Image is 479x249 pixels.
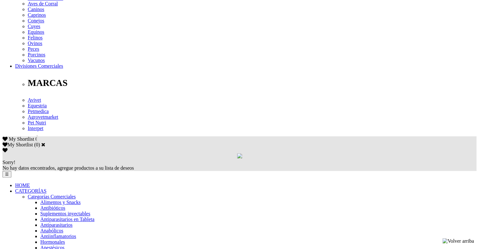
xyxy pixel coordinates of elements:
[28,29,44,35] a: Equinos
[3,142,33,147] label: My Shortlist
[3,181,109,246] iframe: Brevo live chat
[28,24,40,29] a: Cuyes
[237,153,242,158] img: loading.gif
[3,160,15,165] span: Sorry!
[34,142,40,147] span: ( )
[28,35,43,40] a: Felinos
[28,12,46,18] a: Caprinos
[28,126,43,131] a: Interpet
[28,114,58,120] a: Agrovetmarket
[3,160,476,171] div: No hay datos encontrados, agregue productos a su lista de deseos
[28,52,45,57] a: Porcinos
[28,103,47,108] a: Equestria
[41,142,45,147] a: Cerrar
[28,97,41,103] a: Avivet
[28,18,44,23] a: Conejos
[28,58,45,63] a: Vacunos
[442,238,474,244] img: Volver arriba
[28,109,49,114] a: Petmedica
[28,41,42,46] a: Ovinos
[15,63,63,69] a: Divisiones Comerciales
[28,78,476,88] p: MARCAS
[36,142,38,147] label: 0
[28,7,44,12] a: Caninos
[28,120,46,125] a: Pet Nutri
[3,171,11,178] button: ☰
[28,1,58,6] a: Aves de Corral
[9,136,34,142] span: My Shortlist
[28,46,39,52] a: Peces
[35,136,38,142] span: 0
